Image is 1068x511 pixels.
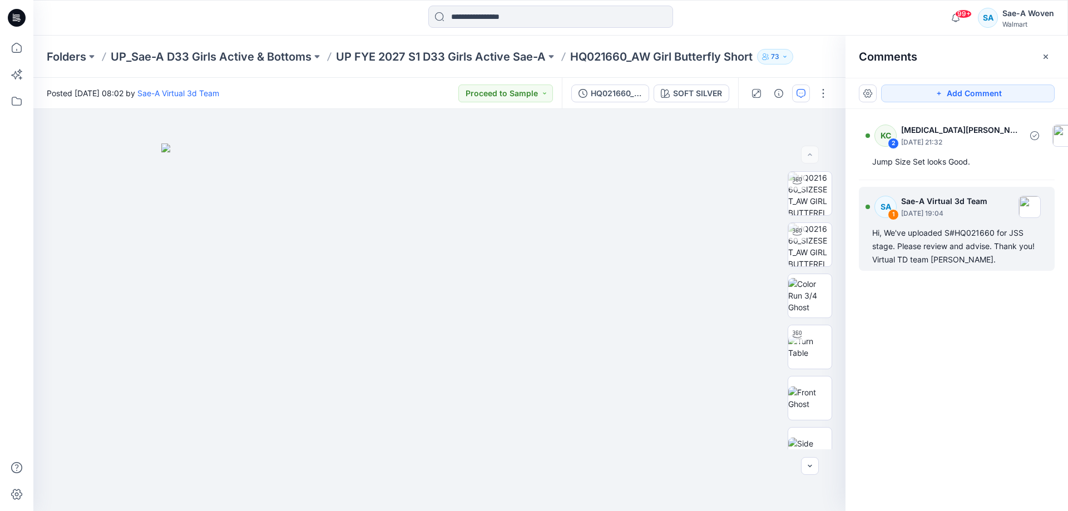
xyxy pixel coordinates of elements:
div: KC [874,125,897,147]
button: SOFT SILVER [654,85,729,102]
span: 99+ [955,9,972,18]
img: Front Ghost [788,386,832,410]
p: [MEDICAL_DATA][PERSON_NAME] [901,123,1021,137]
p: [DATE] 21:32 [901,137,1021,148]
div: Walmart [1002,20,1054,28]
div: SA [978,8,998,28]
img: Color Run 3/4 Ghost [788,278,832,313]
img: Turn Table [788,335,832,359]
a: UP_Sae-A D33 Girls Active & Bottoms [111,49,311,65]
button: Add Comment [881,85,1055,102]
a: Sae-A Virtual 3d Team [137,88,219,98]
img: HQ021660_SIZESET_AW GIRL BUTTERFLY SHORT_SaeA_SOFT SILVER_TRANS [788,223,832,266]
div: SA [874,196,897,218]
div: HQ021660_SIZESET [591,87,642,100]
img: Side Ghost [788,438,832,461]
p: HQ021660_AW Girl Butterfly Short [570,49,753,65]
img: HQ021660_SIZESET_AW GIRL BUTTERFLY SHORT_SaeA_082025_SOFT SILVER [788,172,832,215]
button: Details [770,85,788,102]
p: Sae-A Virtual 3d Team [901,195,987,208]
span: Posted [DATE] 08:02 by [47,87,219,99]
div: Jump Size Set looks Good. [872,155,1041,168]
div: 2 [888,138,899,149]
a: UP FYE 2027 S1 D33 Girls Active Sae-A [336,49,546,65]
div: Sae-A Woven [1002,7,1054,20]
div: 1 [888,209,899,220]
div: Hi, We've uploaded S#HQ021660 for JSS stage. Please review and advise. Thank you! Virtual TD team... [872,226,1041,266]
h2: Comments [859,50,917,63]
p: [DATE] 19:04 [901,208,987,219]
div: SOFT SILVER [673,87,722,100]
p: 73 [771,51,779,63]
button: 73 [757,49,793,65]
button: HQ021660_SIZESET [571,85,649,102]
a: Folders [47,49,86,65]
